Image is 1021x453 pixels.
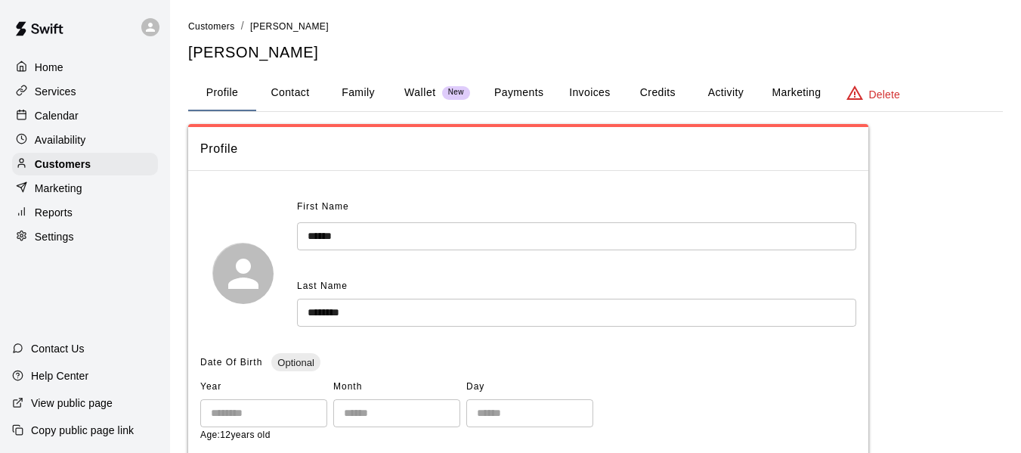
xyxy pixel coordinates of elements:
p: Settings [35,229,74,244]
a: Customers [12,153,158,175]
span: Profile [200,139,856,159]
span: Optional [271,357,320,368]
p: Services [35,84,76,99]
a: Services [12,80,158,103]
button: Family [324,75,392,111]
nav: breadcrumb [188,18,1003,35]
h5: [PERSON_NAME] [188,42,1003,63]
p: Wallet [404,85,436,101]
button: Credits [623,75,691,111]
button: Invoices [555,75,623,111]
a: Settings [12,225,158,248]
span: Month [333,375,460,399]
a: Customers [188,20,235,32]
div: basic tabs example [188,75,1003,111]
li: / [241,18,244,34]
p: Contact Us [31,341,85,356]
span: [PERSON_NAME] [250,21,329,32]
span: Date Of Birth [200,357,262,368]
p: Availability [35,132,86,147]
a: Home [12,56,158,79]
p: Marketing [35,181,82,196]
a: Marketing [12,177,158,200]
a: Reports [12,201,158,224]
span: Last Name [297,281,348,291]
button: Payments [482,75,555,111]
span: Customers [188,21,235,32]
button: Marketing [760,75,833,111]
button: Contact [256,75,324,111]
p: Calendar [35,108,79,123]
button: Profile [188,75,256,111]
p: Help Center [31,368,88,383]
span: Day [466,375,593,399]
a: Calendar [12,104,158,127]
p: Reports [35,205,73,220]
p: Customers [35,157,91,172]
p: Home [35,60,63,75]
span: First Name [297,195,349,219]
span: Year [200,375,327,399]
p: Delete [869,87,900,102]
button: Activity [691,75,760,111]
a: Availability [12,129,158,151]
span: Age: 12 years old [200,430,271,440]
p: View public page [31,396,113,411]
span: New [442,88,470,98]
p: Copy public page link [31,423,134,438]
